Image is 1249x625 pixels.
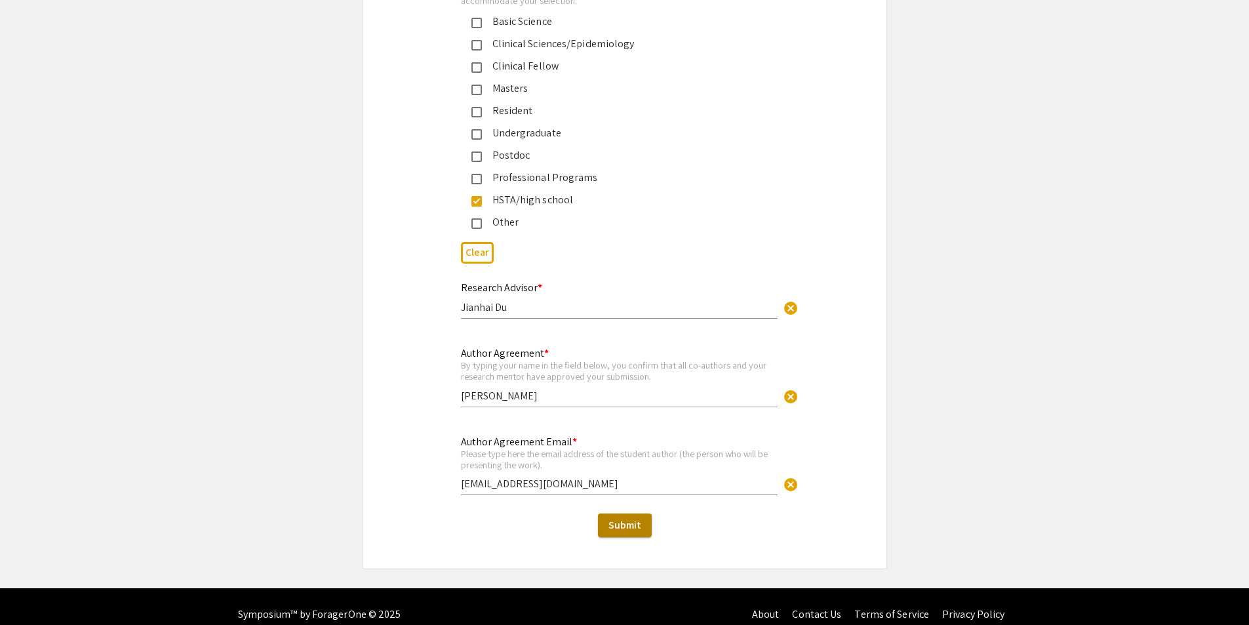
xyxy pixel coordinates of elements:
[482,125,757,141] div: Undergraduate
[598,514,652,537] button: Submit
[752,607,780,621] a: About
[461,242,494,264] button: Clear
[461,346,549,360] mat-label: Author Agreement
[461,300,778,314] input: Type Here
[608,518,641,532] span: Submit
[778,294,804,320] button: Clear
[461,448,778,471] div: Please type here the email address of the student author (the person who will be presenting the w...
[482,36,757,52] div: Clinical Sciences/Epidemiology
[482,148,757,163] div: Postdoc
[783,477,799,493] span: cancel
[942,607,1004,621] a: Privacy Policy
[783,300,799,316] span: cancel
[783,389,799,405] span: cancel
[10,566,56,615] iframe: Chat
[792,607,841,621] a: Contact Us
[461,389,778,403] input: Type Here
[482,103,757,119] div: Resident
[461,435,577,449] mat-label: Author Agreement Email
[482,81,757,96] div: Masters
[482,58,757,74] div: Clinical Fellow
[778,471,804,497] button: Clear
[482,14,757,30] div: Basic Science
[482,214,757,230] div: Other
[854,607,929,621] a: Terms of Service
[482,170,757,186] div: Professional Programs
[482,192,757,208] div: HSTA/high school
[461,281,542,294] mat-label: Research Advisor
[778,382,804,409] button: Clear
[461,359,778,382] div: By typing your name in the field below, you confirm that all co-authors and your research mentor ...
[461,477,778,491] input: Type Here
